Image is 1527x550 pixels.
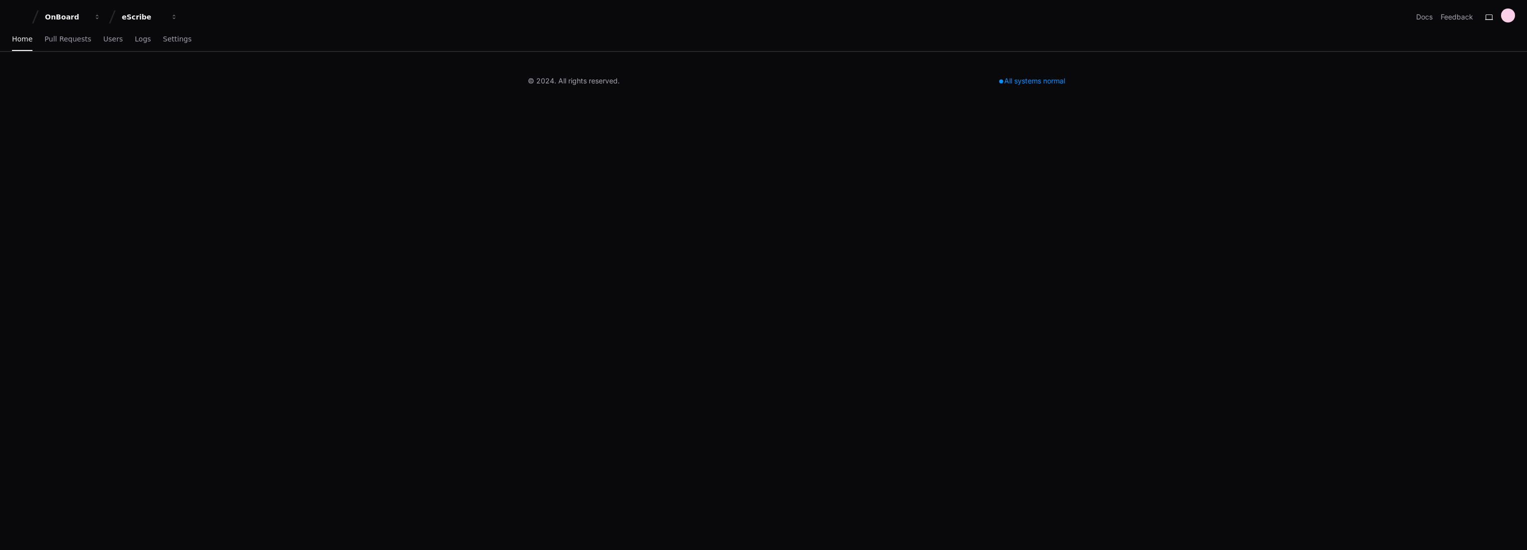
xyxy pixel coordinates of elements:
a: Logs [135,28,151,51]
div: All systems normal [993,74,1071,88]
div: eScribe [122,12,165,22]
span: Logs [135,36,151,42]
a: Pull Requests [44,28,91,51]
a: Docs [1416,12,1433,22]
a: Home [12,28,32,51]
button: OnBoard [41,8,105,26]
a: Settings [163,28,191,51]
span: Settings [163,36,191,42]
div: © 2024. All rights reserved. [528,76,620,86]
a: Users [103,28,123,51]
button: eScribe [118,8,182,26]
span: Pull Requests [44,36,91,42]
button: Feedback [1441,12,1473,22]
span: Home [12,36,32,42]
div: OnBoard [45,12,88,22]
span: Users [103,36,123,42]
